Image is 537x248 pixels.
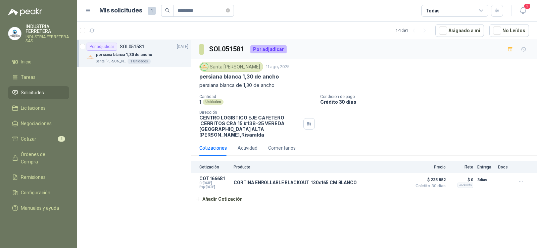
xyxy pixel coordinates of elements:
[199,99,201,105] p: 1
[234,180,357,185] p: CORTINA ENROLLABLE BLACKOUT 130x165 CM BLANCO
[8,133,69,145] a: Cotizar4
[77,40,191,67] a: Por adjudicarSOL051581[DATE] Company Logopersiana blanca 1,30 de anchoSanta [PERSON_NAME]1 Unidades
[199,110,301,115] p: Dirección
[457,183,473,188] div: Incluido
[477,165,494,169] p: Entrega
[87,43,117,51] div: Por adjudicar
[209,44,245,54] h3: SOL051581
[234,165,408,169] p: Producto
[199,181,230,185] span: C: [DATE]
[199,82,529,89] p: persiana blanca de 1,30 de ancho
[320,94,534,99] p: Condición de pago
[8,117,69,130] a: Negociaciones
[498,165,511,169] p: Docs
[21,89,44,96] span: Solicitudes
[21,58,32,65] span: Inicio
[8,27,21,40] img: Company Logo
[199,62,263,72] div: Santa [PERSON_NAME]
[26,35,69,43] p: INDUSTRIA FERRETERA SAS
[477,176,494,184] p: 3 días
[450,165,473,169] p: Flete
[450,176,473,184] p: $ 0
[412,184,446,188] span: Crédito 30 días
[21,204,59,212] span: Manuales y ayuda
[199,165,230,169] p: Cotización
[21,189,50,196] span: Configuración
[266,64,290,70] p: 11 ago, 2025
[21,151,63,165] span: Órdenes de Compra
[96,52,152,58] p: persiana blanca 1,30 de ancho
[177,44,188,50] p: [DATE]
[87,53,95,61] img: Company Logo
[165,8,170,13] span: search
[8,186,69,199] a: Configuración
[412,176,446,184] span: $ 235.852
[58,136,65,142] span: 4
[250,45,287,53] div: Por adjudicar
[191,192,246,206] button: Añadir Cotización
[21,104,46,112] span: Licitaciones
[199,73,279,80] p: persiana blanca 1,30 de ancho
[8,8,42,16] img: Logo peakr
[412,165,446,169] p: Precio
[238,144,257,152] div: Actividad
[489,24,529,37] button: No Leídos
[8,86,69,99] a: Solicitudes
[26,24,69,34] p: INDUSTRIA FERRETERA
[524,3,531,9] span: 2
[320,99,534,105] p: Crédito 30 días
[199,176,230,181] p: COT166681
[8,55,69,68] a: Inicio
[8,202,69,214] a: Manuales y ayuda
[21,135,36,143] span: Cotizar
[128,59,151,64] div: 1 Unidades
[201,63,208,70] img: Company Logo
[148,7,156,15] span: 1
[396,25,430,36] div: 1 - 1 de 1
[426,7,440,14] div: Todas
[435,24,484,37] button: Asignado a mi
[226,8,230,12] span: close-circle
[199,94,315,99] p: Cantidad
[268,144,296,152] div: Comentarios
[96,59,126,64] p: Santa [PERSON_NAME]
[199,185,230,189] span: Exp: [DATE]
[21,120,52,127] span: Negociaciones
[21,73,36,81] span: Tareas
[199,144,227,152] div: Cotizaciones
[203,99,224,105] div: Unidades
[21,173,46,181] span: Remisiones
[226,7,230,14] span: close-circle
[8,148,69,168] a: Órdenes de Compra
[99,6,142,15] h1: Mis solicitudes
[8,102,69,114] a: Licitaciones
[199,115,301,138] p: CENTRO LOGISTICO EJE CAFETERO CERRITOS CRA 15 # 138-25 VEREDA [GEOGRAPHIC_DATA] ALTA [PERSON_NAME...
[8,71,69,84] a: Tareas
[8,171,69,184] a: Remisiones
[517,5,529,17] button: 2
[120,44,144,49] p: SOL051581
